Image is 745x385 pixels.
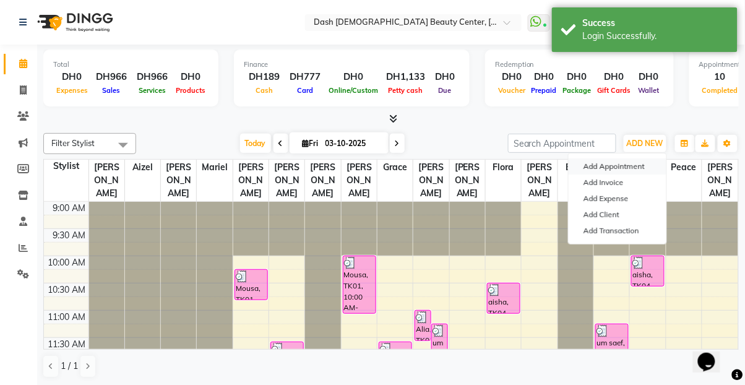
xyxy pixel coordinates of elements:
[569,158,666,175] button: Add Appointment
[381,70,430,84] div: DH1,133
[51,229,88,242] div: 9:30 AM
[702,160,738,201] span: [PERSON_NAME]
[569,223,666,239] a: Add Transaction
[233,160,269,201] span: [PERSON_NAME]
[89,160,124,201] span: [PERSON_NAME]
[377,160,413,175] span: Grace
[528,70,560,84] div: DH0
[699,86,741,95] span: Completed
[136,86,169,95] span: Services
[595,70,634,84] div: DH0
[46,256,88,269] div: 10:00 AM
[51,202,88,215] div: 9:00 AM
[343,256,376,313] div: Mousa, TK01, 10:00 AM-11:05 AM, Basic Pedicure,Lava Shells Massage 30 mins (DH150)
[244,59,460,70] div: Finance
[583,17,728,30] div: Success
[379,342,411,372] div: Azza, TK07, 11:35 AM-12:10 PM, Basic Manicure (DH65)
[436,86,455,95] span: Due
[46,338,88,351] div: 11:30 AM
[44,160,88,173] div: Stylist
[46,311,88,324] div: 11:00 AM
[632,256,664,286] div: aisha, TK04, 10:00 AM-10:35 AM, Basic Manicure
[495,59,664,70] div: Redemption
[100,86,124,95] span: Sales
[450,160,485,201] span: [PERSON_NAME]
[666,160,702,175] span: Peace
[415,311,431,340] div: Alia, TK03, 11:00 AM-11:35 AM, Hair Color - Majirel Roots (DH180)
[635,86,663,95] span: Wallet
[430,70,460,84] div: DH0
[634,70,664,84] div: DH0
[132,70,173,84] div: DH966
[569,207,666,223] a: Add Client
[53,86,91,95] span: Expenses
[558,160,593,175] span: Bobi
[305,160,340,201] span: [PERSON_NAME]
[413,160,449,201] span: [PERSON_NAME]
[699,70,741,84] div: 10
[61,360,78,373] span: 1 / 1
[522,160,557,201] span: [PERSON_NAME]
[495,86,528,95] span: Voucher
[173,70,209,84] div: DH0
[693,335,733,373] iframe: chat widget
[596,324,628,354] div: um saef, TK02, 11:15 AM-11:50 AM, Normal Hair Wash
[173,86,209,95] span: Products
[299,139,322,148] span: Fri
[569,191,666,207] a: Add Expense
[432,324,447,354] div: um saef, TK02, 11:15 AM-11:50 AM, Hair Color - Roots (Own)
[252,86,276,95] span: Cash
[385,86,426,95] span: Petty cash
[528,86,560,95] span: Prepaid
[244,70,285,84] div: DH189
[325,86,381,95] span: Online/Custom
[240,134,271,153] span: Today
[560,86,595,95] span: Package
[560,70,595,84] div: DH0
[161,160,196,201] span: [PERSON_NAME]
[495,70,528,84] div: DH0
[235,270,267,300] div: Mousa, TK01, 10:15 AM-10:50 AM, Basic Manicure
[51,138,95,148] span: Filter Stylist
[488,283,520,313] div: aisha, TK04, 10:30 AM-11:05 AM, Basic Pedicure
[627,139,663,148] span: ADD NEW
[32,5,116,40] img: logo
[269,160,304,201] span: [PERSON_NAME]
[342,160,377,201] span: [PERSON_NAME]
[53,70,91,84] div: DH0
[508,134,616,153] input: Search Appointment
[285,70,325,84] div: DH777
[197,160,232,175] span: Mariel
[569,175,666,191] a: Add Invoice
[125,160,160,175] span: Aizel
[595,86,634,95] span: Gift Cards
[271,342,303,372] div: nouf, TK06, 11:35 AM-12:10 PM, Normal Hair Wash (DH40)
[583,30,728,43] div: Login Successfully.
[486,160,521,175] span: Flora
[322,134,384,153] input: 2025-10-03
[53,59,209,70] div: Total
[46,283,88,296] div: 10:30 AM
[91,70,132,84] div: DH966
[325,70,381,84] div: DH0
[624,135,666,152] button: ADD NEW
[294,86,316,95] span: Card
